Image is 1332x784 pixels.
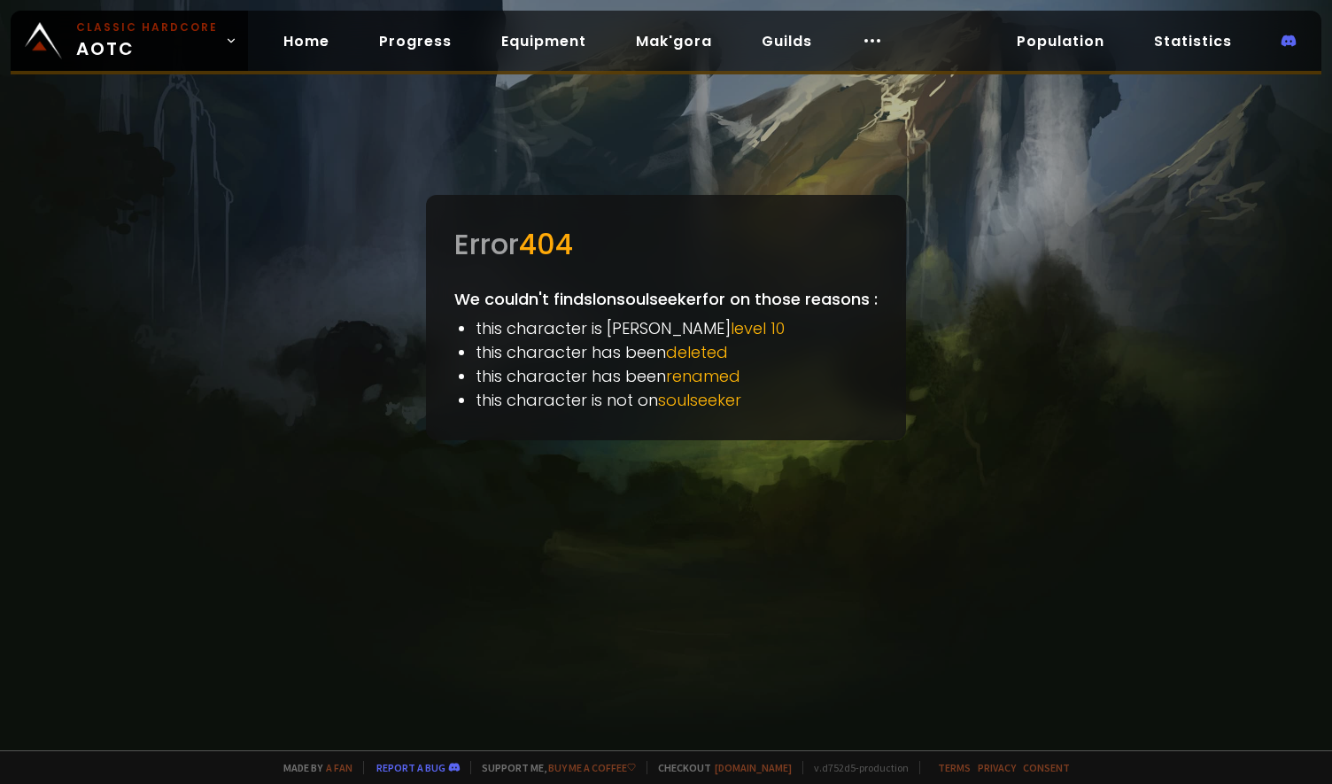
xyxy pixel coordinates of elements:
[76,19,218,35] small: Classic Hardcore
[938,761,971,774] a: Terms
[76,19,218,62] span: AOTC
[622,23,726,59] a: Mak'gora
[476,388,878,412] li: this character is not on
[978,761,1016,774] a: Privacy
[658,389,741,411] span: soulseeker
[273,761,352,774] span: Made by
[731,317,785,339] span: level 10
[647,761,792,774] span: Checkout
[476,316,878,340] li: this character is [PERSON_NAME]
[1023,761,1070,774] a: Consent
[376,761,445,774] a: Report a bug
[802,761,909,774] span: v. d752d5 - production
[365,23,466,59] a: Progress
[11,11,248,71] a: Classic HardcoreAOTC
[666,341,728,363] span: deleted
[470,761,636,774] span: Support me,
[666,365,740,387] span: renamed
[548,761,636,774] a: Buy me a coffee
[519,224,573,264] span: 404
[454,223,878,266] div: Error
[476,364,878,388] li: this character has been
[747,23,826,59] a: Guilds
[326,761,352,774] a: a fan
[269,23,344,59] a: Home
[426,195,906,440] div: We couldn't find sl on soulseeker for on those reasons :
[476,340,878,364] li: this character has been
[1140,23,1246,59] a: Statistics
[1003,23,1119,59] a: Population
[715,761,792,774] a: [DOMAIN_NAME]
[487,23,600,59] a: Equipment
